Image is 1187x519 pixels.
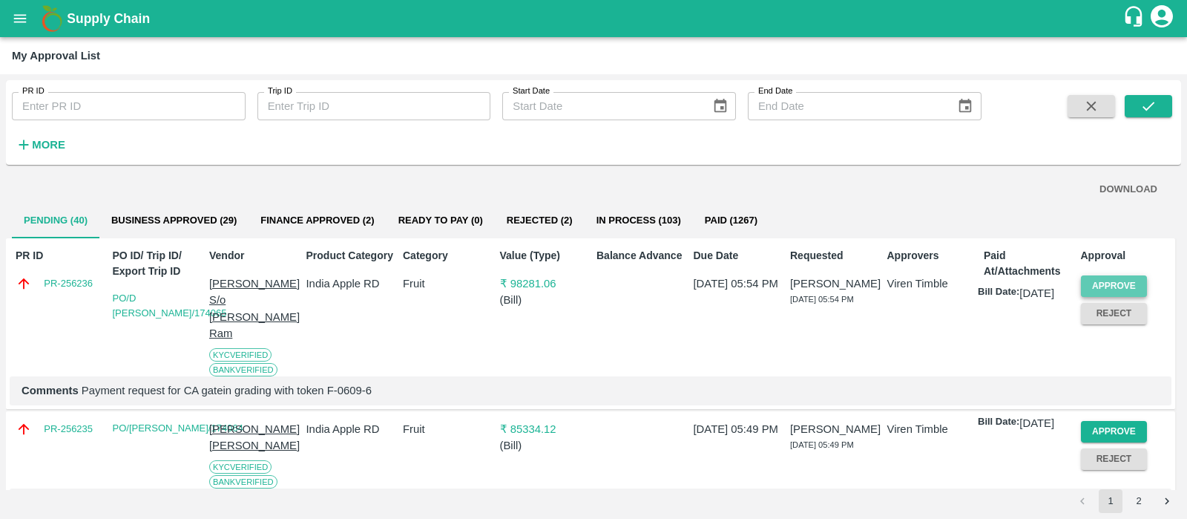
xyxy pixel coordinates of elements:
p: Vendor [209,248,300,264]
p: Balance Advance [596,248,687,264]
button: Pending (40) [12,203,99,238]
input: Enter PR ID [12,92,246,120]
p: [PERSON_NAME] [PERSON_NAME] [209,421,300,454]
div: customer-support [1122,5,1148,32]
button: Approve [1081,421,1148,443]
button: In Process (103) [585,203,693,238]
p: Bill Date: [978,415,1019,431]
p: [DATE] 05:49 PM [694,421,784,437]
p: [PERSON_NAME] [790,421,881,437]
p: PO ID/ Trip ID/ Export Trip ID [113,248,203,279]
button: DOWNLOAD [1094,177,1163,203]
p: India Apple RD [306,421,397,437]
p: ( Bill ) [500,437,591,454]
a: PO/[PERSON_NAME]/174064 [113,422,243,434]
p: Bill Date: [978,285,1019,301]
label: PR ID [22,85,45,97]
div: account of current user [1148,3,1175,34]
button: Go to next page [1155,489,1179,513]
img: logo [37,4,67,33]
p: PR ID [16,248,106,264]
button: page 1 [1099,489,1122,513]
nav: pagination navigation [1068,489,1181,513]
p: ₹ 98281.06 [500,275,591,292]
button: Paid (1267) [693,203,769,238]
div: My Approval List [12,46,100,65]
p: Product Category [306,248,397,264]
p: Due Date [694,248,784,264]
button: Reject [1081,448,1148,470]
button: Approve [1081,275,1148,297]
p: Viren Timble [887,421,978,437]
span: [DATE] 05:49 PM [790,440,854,449]
p: Approval [1081,248,1171,264]
p: Payment request for CA gatein grading with token F-0609-6 [22,382,1160,399]
button: Reject [1081,303,1148,324]
a: Supply Chain [67,8,1122,29]
strong: More [32,139,65,151]
button: open drawer [3,1,37,36]
span: Bank Verified [209,363,277,376]
p: Paid At/Attachments [984,248,1074,279]
span: [DATE] 05:54 PM [790,295,854,304]
button: Ready To Pay (0) [387,203,495,238]
button: Go to page 2 [1127,489,1151,513]
p: Viren Timble [887,275,978,292]
p: [PERSON_NAME] [790,275,881,292]
button: Rejected (2) [495,203,585,238]
a: PR-256235 [44,422,93,437]
a: PR-256236 [44,276,93,291]
a: PO/D [PERSON_NAME]/174065 [113,293,227,319]
input: Start Date [502,92,700,120]
b: Supply Chain [67,11,150,26]
span: Bank Verified [209,475,277,489]
input: End Date [748,92,945,120]
p: [PERSON_NAME] S/o [PERSON_NAME] Ram [209,275,300,342]
p: Fruit [403,275,493,292]
p: ₹ 85334.12 [500,421,591,437]
p: Value (Type) [500,248,591,264]
button: Choose date [706,92,734,120]
p: Approvers [887,248,978,264]
label: Start Date [513,85,550,97]
button: Choose date [951,92,979,120]
button: More [12,132,69,157]
p: Requested [790,248,881,264]
label: Trip ID [268,85,292,97]
p: ( Bill ) [500,292,591,308]
input: Enter Trip ID [257,92,491,120]
p: Fruit [403,421,493,437]
button: Finance Approved (2) [249,203,386,238]
p: [DATE] [1019,415,1054,431]
p: [DATE] 05:54 PM [694,275,784,292]
p: India Apple RD [306,275,397,292]
button: Business Approved (29) [99,203,249,238]
b: Comments [22,385,79,396]
label: End Date [758,85,792,97]
p: [DATE] [1019,285,1054,301]
span: KYC Verified [209,460,272,474]
span: KYC Verified [209,348,272,362]
p: Category [403,248,493,264]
